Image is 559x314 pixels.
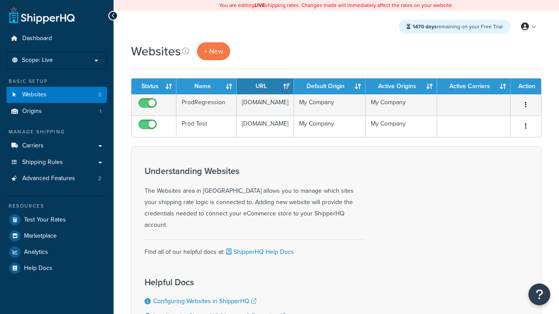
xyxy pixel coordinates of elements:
li: Websites [7,87,107,103]
a: ShipperHQ Home [9,7,75,24]
a: Marketplace [7,228,107,244]
a: Advanced Features 2 [7,171,107,187]
span: Marketplace [24,232,57,240]
a: ShipperHQ Help Docs [224,247,294,256]
span: Analytics [24,249,48,256]
span: Advanced Features [22,175,75,182]
b: LIVE [255,1,265,9]
span: + New [204,46,223,56]
td: [DOMAIN_NAME] [237,94,294,116]
a: Dashboard [7,31,107,47]
span: Scope: Live [22,57,53,64]
span: 2 [98,175,101,182]
h3: Helpful Docs [145,277,302,287]
span: Dashboard [22,35,52,42]
div: Find all of our helpful docs at: [145,239,363,258]
li: Advanced Features [7,171,107,187]
a: Analytics [7,244,107,260]
a: Help Docs [7,260,107,276]
span: Test Your Rates [24,216,66,224]
th: Status: activate to sort column ascending [131,78,176,94]
td: My Company [366,94,437,116]
div: Basic Setup [7,78,107,85]
td: My Company [294,116,366,137]
th: Active Origins: activate to sort column ascending [366,78,437,94]
div: Manage Shipping [7,128,107,136]
td: My Company [366,116,437,137]
th: URL: activate to sort column ascending [237,78,294,94]
td: My Company [294,94,366,116]
button: Open Resource Center [528,283,550,305]
h3: Understanding Websites [145,166,363,176]
span: 1 [100,108,101,115]
span: Websites [22,91,47,99]
span: Shipping Rules [22,159,63,166]
th: Name: activate to sort column ascending [176,78,237,94]
td: ProdRegression [176,94,237,116]
th: Action [511,78,541,94]
td: [DOMAIN_NAME] [237,116,294,137]
div: Resources [7,202,107,210]
span: Origins [22,108,42,115]
th: Default Origin: activate to sort column ascending [294,78,366,94]
div: The Websites area in [GEOGRAPHIC_DATA] allows you to manage which sites your shipping rate logic ... [145,166,363,231]
span: 2 [98,91,101,99]
strong: 1470 days [413,23,437,31]
span: Carriers [22,142,44,150]
a: Test Your Rates [7,212,107,228]
a: Origins 1 [7,103,107,119]
a: Carriers [7,138,107,154]
a: Shipping Rules [7,154,107,171]
th: Active Carriers: activate to sort column ascending [437,78,511,94]
a: Configuring Websites in ShipperHQ [153,297,256,306]
a: Websites 2 [7,87,107,103]
h1: Websites [131,43,181,60]
div: remaining on your Free Trial [399,20,511,34]
li: Origins [7,103,107,119]
span: Help Docs [24,265,52,272]
td: Prod Test [176,116,237,137]
a: + New [197,42,230,60]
